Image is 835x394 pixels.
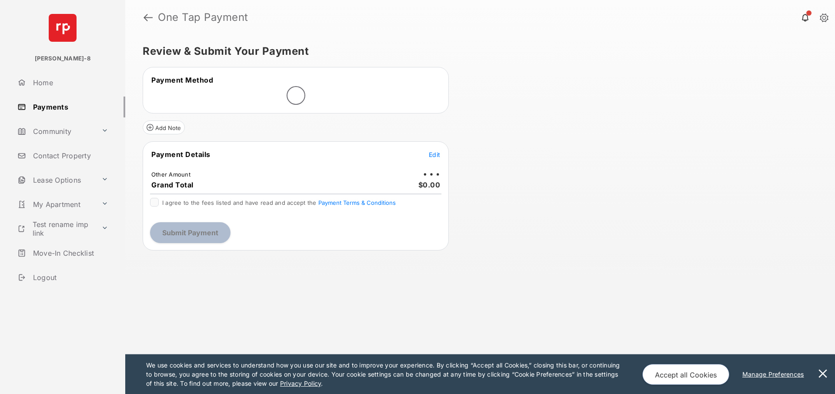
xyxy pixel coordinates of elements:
span: Payment Details [151,150,210,159]
img: svg+xml;base64,PHN2ZyB4bWxucz0iaHR0cDovL3d3dy53My5vcmcvMjAwMC9zdmciIHdpZHRoPSI2NCIgaGVpZ2h0PSI2NC... [49,14,77,42]
u: Manage Preferences [742,371,808,378]
p: We use cookies and services to understand how you use our site and to improve your experience. By... [146,361,624,388]
a: Contact Property [14,145,125,166]
a: Community [14,121,98,142]
span: Edit [429,151,440,158]
p: [PERSON_NAME]-8 [35,54,90,63]
span: Grand Total [151,180,194,189]
button: Edit [429,150,440,159]
span: I agree to the fees listed and have read and accept the [162,199,396,206]
button: Add Note [143,120,185,134]
button: Submit Payment [150,222,230,243]
h5: Review & Submit Your Payment [143,46,811,57]
a: Test rename imp link [14,218,98,239]
a: Payments [14,97,125,117]
span: $0.00 [418,180,441,189]
a: Lease Options [14,170,98,190]
a: My Apartment [14,194,98,215]
button: I agree to the fees listed and have read and accept the [318,199,396,206]
u: Privacy Policy [280,380,321,387]
button: Accept all Cookies [642,364,729,385]
a: Home [14,72,125,93]
a: Logout [14,267,125,288]
strong: One Tap Payment [158,12,248,23]
td: Other Amount [151,170,191,178]
a: Move-In Checklist [14,243,125,264]
span: Payment Method [151,76,213,84]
